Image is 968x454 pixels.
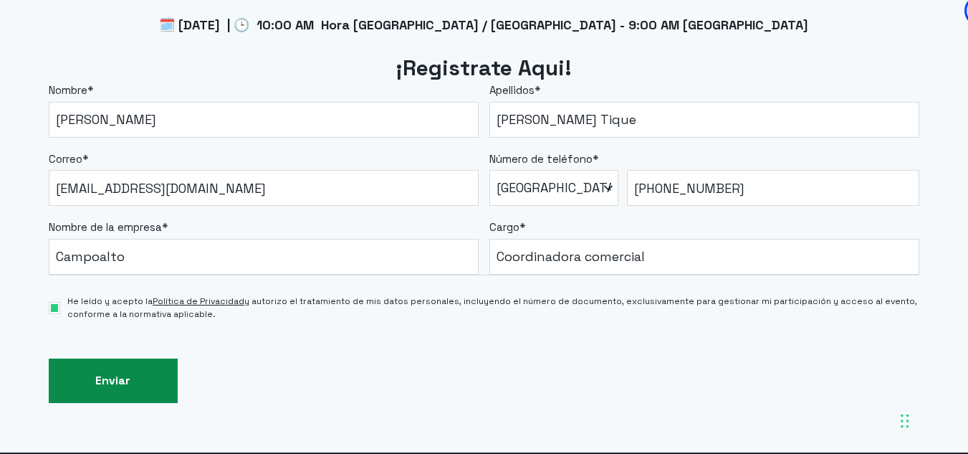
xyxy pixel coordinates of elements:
span: Nombre [49,83,87,97]
span: 🗓️ [DATE] | 🕒 10:00 AM Hora [GEOGRAPHIC_DATA] / [GEOGRAPHIC_DATA] - 9:00 AM [GEOGRAPHIC_DATA] [159,16,808,33]
input: He leído y acepto laPolítica de Privacidady autorizo el tratamiento de mis datos personales, incl... [49,302,61,314]
span: Nombre de la empresa [49,220,162,234]
iframe: Chat Widget [710,270,968,454]
span: Apellidos [489,83,535,97]
div: Widget de chat [710,270,968,454]
a: Política de Privacidad [153,295,244,307]
input: Enviar [49,359,178,404]
span: Correo [49,152,82,166]
span: Número de teléfono [489,152,593,166]
div: Arrastrar [901,399,909,443]
span: He leído y acepto la y autorizo el tratamiento de mis datos personales, incluyendo el número de d... [67,295,919,321]
h2: ¡Registrate Aqui! [49,54,920,83]
span: Cargo [489,220,519,234]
